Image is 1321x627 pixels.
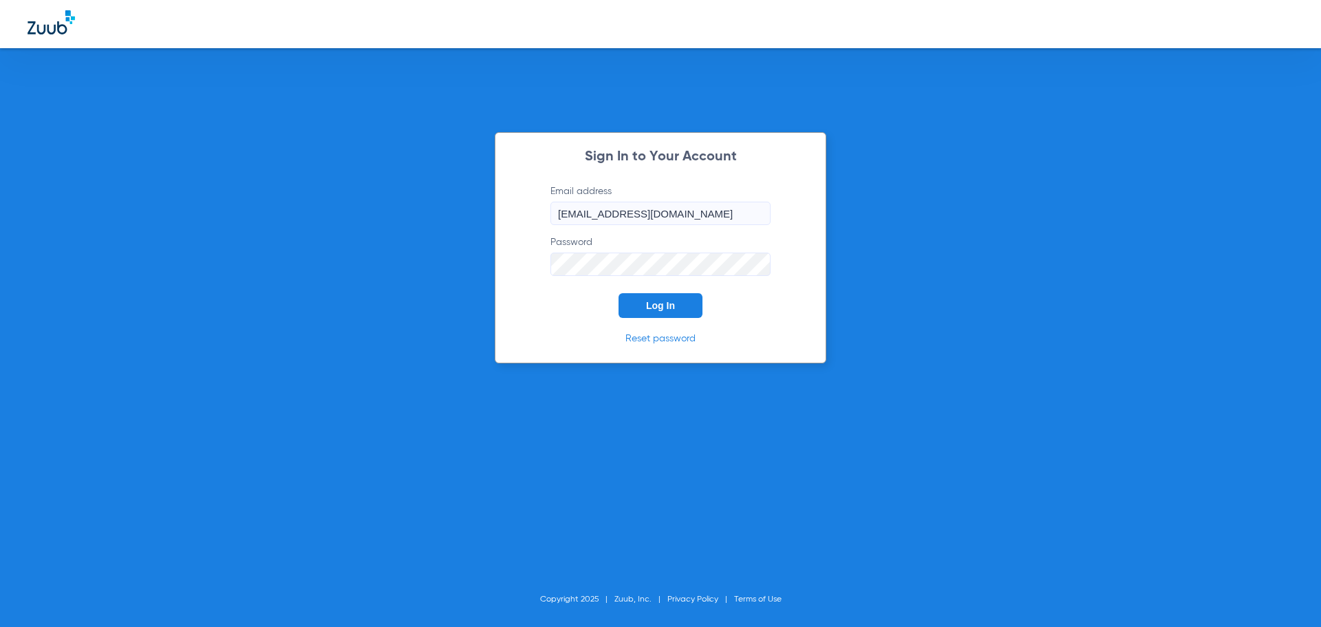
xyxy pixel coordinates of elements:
[619,293,702,318] button: Log In
[28,10,75,34] img: Zuub Logo
[550,202,771,225] input: Email address
[540,593,614,606] li: Copyright 2025
[646,300,675,311] span: Log In
[734,595,782,604] a: Terms of Use
[530,150,791,164] h2: Sign In to Your Account
[614,593,667,606] li: Zuub, Inc.
[625,334,696,343] a: Reset password
[550,253,771,276] input: Password
[667,595,718,604] a: Privacy Policy
[550,235,771,276] label: Password
[550,184,771,225] label: Email address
